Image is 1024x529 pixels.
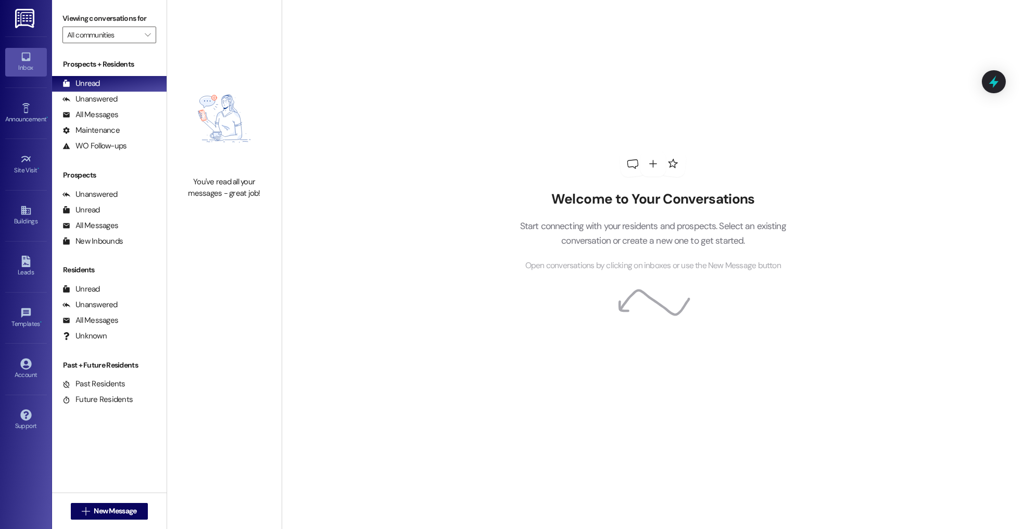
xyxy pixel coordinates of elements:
[62,205,100,216] div: Unread
[62,220,118,231] div: All Messages
[5,304,47,332] a: Templates •
[62,284,100,295] div: Unread
[52,170,167,181] div: Prospects
[62,189,118,200] div: Unanswered
[5,201,47,230] a: Buildings
[62,394,133,405] div: Future Residents
[67,27,140,43] input: All communities
[179,177,270,199] div: You've read all your messages - great job!
[525,259,781,272] span: Open conversations by clicking on inboxes or use the New Message button
[504,191,802,208] h2: Welcome to Your Conversations
[62,315,118,326] div: All Messages
[52,59,167,70] div: Prospects + Residents
[62,109,118,120] div: All Messages
[5,48,47,76] a: Inbox
[37,165,39,172] span: •
[145,31,150,39] i: 
[62,236,123,247] div: New Inbounds
[504,219,802,248] p: Start connecting with your residents and prospects. Select an existing conversation or create a n...
[52,264,167,275] div: Residents
[62,299,118,310] div: Unanswered
[5,355,47,383] a: Account
[15,9,36,28] img: ResiDesk Logo
[40,319,42,326] span: •
[5,406,47,434] a: Support
[5,150,47,179] a: Site Visit •
[179,66,270,171] img: empty-state
[62,10,156,27] label: Viewing conversations for
[62,141,127,152] div: WO Follow-ups
[52,360,167,371] div: Past + Future Residents
[94,506,136,517] span: New Message
[82,507,90,515] i: 
[62,125,120,136] div: Maintenance
[46,114,48,121] span: •
[62,331,107,342] div: Unknown
[62,94,118,105] div: Unanswered
[5,253,47,281] a: Leads
[71,503,148,520] button: New Message
[62,379,125,389] div: Past Residents
[62,78,100,89] div: Unread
